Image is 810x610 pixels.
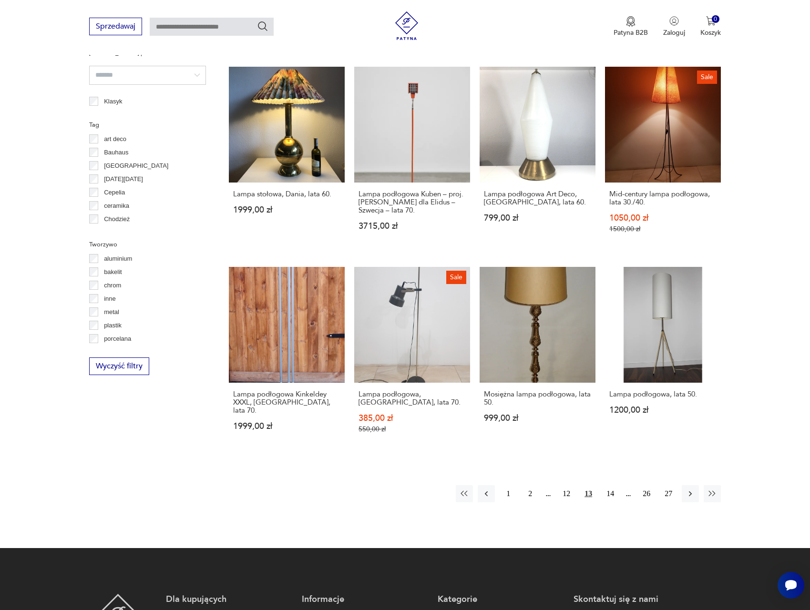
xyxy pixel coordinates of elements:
p: 1500,00 zł [609,225,717,233]
a: Lampa stołowa, Dania, lata 60.Lampa stołowa, Dania, lata 60.1999,00 zł [229,67,345,252]
p: 1999,00 zł [233,206,340,214]
p: Kategorie [438,594,564,605]
p: Bauhaus [104,147,128,158]
button: 0Koszyk [700,16,721,37]
img: Ikona koszyka [706,16,716,26]
button: 13 [580,485,597,502]
h3: Mid-century lampa podłogowa, lata 30./40. [609,190,717,206]
button: Wyczyść filtry [89,357,149,375]
img: Ikonka użytkownika [669,16,679,26]
p: metal [104,307,119,317]
img: Patyna - sklep z meblami i dekoracjami vintage [392,11,421,40]
button: 2 [522,485,539,502]
h3: Lampa podłogowa Kuben – proj. [PERSON_NAME] dla Elidus – Szwecja – lata 70. [359,190,466,214]
a: Mosiężna lampa podłogowa, lata 50.Mosiężna lampa podłogowa, lata 50.999,00 zł [480,267,595,452]
h3: Lampa podłogowa, [GEOGRAPHIC_DATA], lata 70. [359,390,466,407]
h3: Lampa stołowa, Dania, lata 60. [233,190,340,198]
h3: Lampa podłogowa, lata 50. [609,390,717,398]
a: SaleMid-century lampa podłogowa, lata 30./40.Mid-century lampa podłogowa, lata 30./40.1050,00 zł1... [605,67,721,252]
img: Ikona medalu [626,16,636,27]
button: 12 [558,485,575,502]
button: Sprzedawaj [89,18,142,35]
p: 550,00 zł [359,425,466,433]
h3: Lampa podłogowa Kinkeldey XXXL, [GEOGRAPHIC_DATA], lata 70. [233,390,340,415]
p: ceramika [104,201,129,211]
p: art deco [104,134,126,144]
p: 385,00 zł [359,414,466,422]
p: 3715,00 zł [359,222,466,230]
a: SaleLampa podłogowa, Niemcy, lata 70.Lampa podłogowa, [GEOGRAPHIC_DATA], lata 70.385,00 zł550,00 zł [354,267,470,452]
p: aluminium [104,254,132,264]
button: 14 [602,485,619,502]
p: inne [104,294,116,304]
a: Lampa podłogowa Art Deco, Niemcy, lata 60.Lampa podłogowa Art Deco, [GEOGRAPHIC_DATA], lata 60.79... [480,67,595,252]
p: [DATE][DATE] [104,174,143,184]
p: Chodzież [104,214,130,224]
p: plastik [104,320,122,331]
h3: Mosiężna lampa podłogowa, lata 50. [484,390,591,407]
p: Tworzywo [89,239,206,250]
p: Klasyk [104,96,122,107]
p: 1999,00 zł [233,422,340,430]
button: Patyna B2B [614,16,648,37]
p: Cepelia [104,187,125,198]
iframe: Smartsupp widget button [778,572,804,599]
a: Sprzedawaj [89,24,142,30]
p: bakelit [104,267,122,277]
p: 1050,00 zł [609,214,717,222]
a: Lampa podłogowa Kinkeldey XXXL, Niemcy, lata 70.Lampa podłogowa Kinkeldey XXXL, [GEOGRAPHIC_DATA]... [229,267,345,452]
button: Zaloguj [663,16,685,37]
p: 999,00 zł [484,414,591,422]
button: 26 [638,485,655,502]
h3: Lampa podłogowa Art Deco, [GEOGRAPHIC_DATA], lata 60. [484,190,591,206]
p: Ćmielów [104,227,128,238]
p: [GEOGRAPHIC_DATA] [104,161,168,171]
p: Patyna B2B [614,28,648,37]
p: Zaloguj [663,28,685,37]
p: chrom [104,280,121,291]
div: 0 [712,15,720,23]
p: Koszyk [700,28,721,37]
button: Szukaj [257,20,268,32]
p: 799,00 zł [484,214,591,222]
p: porcelit [104,347,124,357]
button: 1 [500,485,517,502]
p: 1200,00 zł [609,406,717,414]
p: Skontaktuj się z nami [574,594,700,605]
a: Ikona medaluPatyna B2B [614,16,648,37]
button: 27 [660,485,677,502]
p: Dla kupujących [166,594,292,605]
p: porcelana [104,334,131,344]
a: Lampa podłogowa Kuben – proj. Björn Svensson dla Elidus – Szwecja – lata 70.Lampa podłogowa Kuben... [354,67,470,252]
p: Informacje [302,594,428,605]
p: Tag [89,120,206,130]
a: Lampa podłogowa, lata 50.Lampa podłogowa, lata 50.1200,00 zł [605,267,721,452]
